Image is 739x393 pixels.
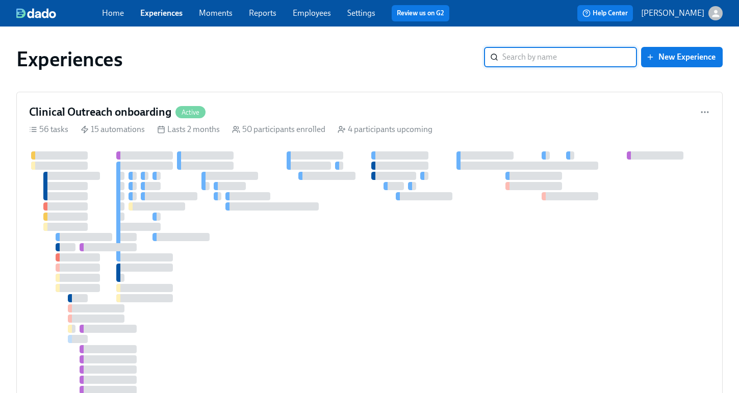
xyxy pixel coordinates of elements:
[157,124,220,135] div: Lasts 2 months
[347,8,375,18] a: Settings
[29,124,68,135] div: 56 tasks
[641,8,704,19] p: [PERSON_NAME]
[199,8,233,18] a: Moments
[582,8,628,18] span: Help Center
[81,124,145,135] div: 15 automations
[140,8,183,18] a: Experiences
[16,47,123,71] h1: Experiences
[293,8,331,18] a: Employees
[232,124,325,135] div: 50 participants enrolled
[338,124,432,135] div: 4 participants upcoming
[397,8,444,18] a: Review us on G2
[102,8,124,18] a: Home
[392,5,449,21] button: Review us on G2
[249,8,276,18] a: Reports
[641,6,723,20] button: [PERSON_NAME]
[16,8,56,18] img: dado
[577,5,633,21] button: Help Center
[641,47,723,67] button: New Experience
[175,109,206,116] span: Active
[16,8,102,18] a: dado
[502,47,637,67] input: Search by name
[648,52,716,62] span: New Experience
[29,104,171,120] h4: Clinical Outreach onboarding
